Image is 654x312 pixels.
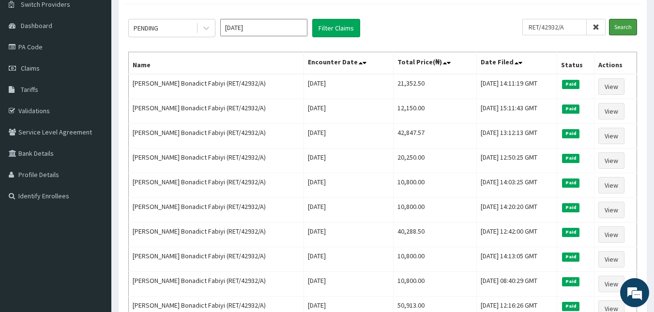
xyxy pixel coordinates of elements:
[394,124,477,149] td: 42,847.57
[50,54,163,67] div: Chat with us now
[477,74,557,99] td: [DATE] 14:11:19 GMT
[129,272,304,297] td: [PERSON_NAME] Bonadict Fabiyi (RET/42932/A)
[304,74,394,99] td: [DATE]
[304,173,394,198] td: [DATE]
[598,226,624,243] a: View
[304,149,394,173] td: [DATE]
[159,5,182,28] div: Minimize live chat window
[477,272,557,297] td: [DATE] 08:40:29 GMT
[129,198,304,223] td: [PERSON_NAME] Bonadict Fabiyi (RET/42932/A)
[394,149,477,173] td: 20,250.00
[477,223,557,247] td: [DATE] 12:42:00 GMT
[129,52,304,74] th: Name
[598,276,624,292] a: View
[598,78,624,95] a: View
[312,19,360,37] button: Filter Claims
[134,23,158,33] div: PENDING
[609,19,637,35] input: Search
[477,52,557,74] th: Date Filed
[21,64,40,73] span: Claims
[594,52,637,74] th: Actions
[129,223,304,247] td: [PERSON_NAME] Bonadict Fabiyi (RET/42932/A)
[304,247,394,272] td: [DATE]
[21,21,52,30] span: Dashboard
[598,152,624,169] a: View
[562,104,579,113] span: Paid
[562,154,579,163] span: Paid
[21,85,38,94] span: Tariffs
[562,129,579,138] span: Paid
[56,94,134,192] span: We're online!
[562,178,579,187] span: Paid
[304,272,394,297] td: [DATE]
[394,173,477,198] td: 10,800.00
[220,19,307,36] input: Select Month and Year
[598,251,624,267] a: View
[5,208,184,242] textarea: Type your message and hit 'Enter'
[598,128,624,144] a: View
[304,99,394,124] td: [DATE]
[562,228,579,237] span: Paid
[477,99,557,124] td: [DATE] 15:11:43 GMT
[129,173,304,198] td: [PERSON_NAME] Bonadict Fabiyi (RET/42932/A)
[394,74,477,99] td: 21,352.50
[394,52,477,74] th: Total Price(₦)
[477,149,557,173] td: [DATE] 12:50:25 GMT
[394,99,477,124] td: 12,150.00
[18,48,39,73] img: d_794563401_company_1708531726252_794563401
[562,277,579,286] span: Paid
[129,99,304,124] td: [PERSON_NAME] Bonadict Fabiyi (RET/42932/A)
[394,247,477,272] td: 10,800.00
[129,149,304,173] td: [PERSON_NAME] Bonadict Fabiyi (RET/42932/A)
[562,253,579,261] span: Paid
[522,19,587,35] input: Search by HMO ID
[394,272,477,297] td: 10,800.00
[598,103,624,119] a: View
[562,302,579,311] span: Paid
[129,124,304,149] td: [PERSON_NAME] Bonadict Fabiyi (RET/42932/A)
[562,203,579,212] span: Paid
[477,124,557,149] td: [DATE] 13:12:13 GMT
[304,198,394,223] td: [DATE]
[557,52,594,74] th: Status
[129,74,304,99] td: [PERSON_NAME] Bonadict Fabiyi (RET/42932/A)
[477,198,557,223] td: [DATE] 14:20:20 GMT
[477,247,557,272] td: [DATE] 14:13:05 GMT
[598,202,624,218] a: View
[129,247,304,272] td: [PERSON_NAME] Bonadict Fabiyi (RET/42932/A)
[304,223,394,247] td: [DATE]
[477,173,557,198] td: [DATE] 14:03:25 GMT
[304,52,394,74] th: Encounter Date
[394,223,477,247] td: 40,288.50
[304,124,394,149] td: [DATE]
[394,198,477,223] td: 10,800.00
[562,80,579,89] span: Paid
[598,177,624,193] a: View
